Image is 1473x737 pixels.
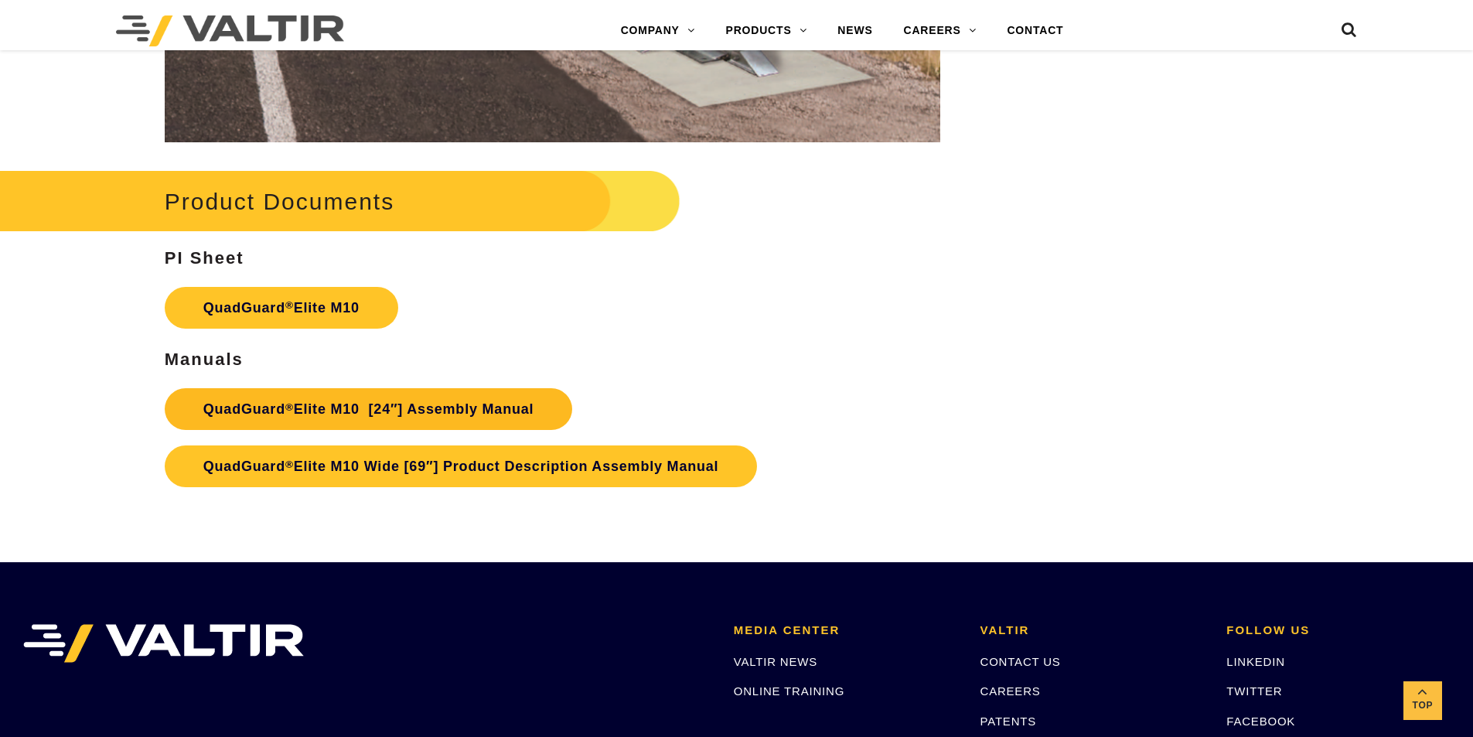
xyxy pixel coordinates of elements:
sup: ® [285,299,294,311]
img: Valtir [116,15,344,46]
a: CONTACT [991,15,1079,46]
img: VALTIR [23,624,304,663]
h2: MEDIA CENTER [734,624,957,637]
a: CAREERS [980,684,1041,698]
a: TWITTER [1226,684,1282,698]
a: FACEBOOK [1226,715,1295,728]
a: QuadGuard®Elite M10 [165,287,398,329]
h2: FOLLOW US [1226,624,1450,637]
strong: Manuals [165,350,244,369]
a: CONTACT US [980,655,1061,668]
strong: PI Sheet [165,248,244,268]
a: LINKEDIN [1226,655,1285,668]
a: QuadGuard®Elite M10 Wide [69″] Product Description Assembly Manual [165,445,758,487]
h2: VALTIR [980,624,1204,637]
a: PATENTS [980,715,1037,728]
a: QuadGuard®Elite M10 [24″] Assembly Manual [165,388,573,430]
span: Top [1403,697,1442,715]
a: Top [1403,681,1442,720]
a: NEWS [822,15,888,46]
a: VALTIR NEWS [734,655,817,668]
a: ONLINE TRAINING [734,684,844,698]
a: CAREERS [888,15,992,46]
sup: ® [285,401,294,413]
sup: ® [285,459,294,470]
a: COMPANY [605,15,711,46]
a: PRODUCTS [711,15,823,46]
